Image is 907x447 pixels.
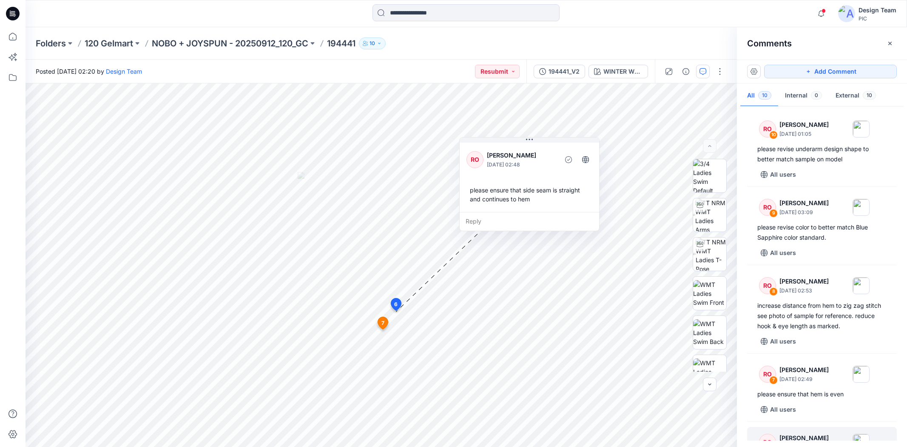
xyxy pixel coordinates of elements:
[757,168,799,181] button: All users
[859,15,896,22] div: PIC
[769,287,778,296] div: 8
[838,5,855,22] img: avatar
[85,37,133,49] a: 120 Gelmart
[859,5,896,15] div: Design Team
[693,280,726,307] img: WMT Ladies Swim Front
[695,198,726,232] img: TT NRM WMT Ladies Arms Down
[757,301,887,331] div: increase distance from hem to zig zag stitch see photo of sample for reference. reduce hook & eye...
[759,277,776,294] div: RO
[829,85,883,107] button: External
[466,182,592,207] div: please ensure that side seam is straight and continues to hem
[779,433,829,443] p: [PERSON_NAME]
[779,208,829,217] p: [DATE] 03:09
[759,366,776,383] div: RO
[757,222,887,243] div: please revise color to better match Blue Sapphire color standard.
[370,39,375,48] p: 10
[779,130,829,138] p: [DATE] 01:05
[764,65,897,78] button: Add Comment
[779,365,829,375] p: [PERSON_NAME]
[863,91,876,100] span: 10
[36,67,142,76] span: Posted [DATE] 02:20 by
[603,67,643,76] div: WINTER WHITE
[381,319,384,327] span: 7
[758,91,771,100] span: 10
[757,144,887,164] div: please revise underarm design shape to better match sample on model
[770,404,796,415] p: All users
[679,65,693,78] button: Details
[327,37,355,49] p: 194441
[693,358,726,385] img: WMT Ladies Swim Left
[693,319,726,346] img: WMT Ladies Swim Back
[696,238,726,271] img: TT NRM WMT Ladies T-Pose
[779,120,829,130] p: [PERSON_NAME]
[779,287,829,295] p: [DATE] 02:53
[693,159,726,192] img: 3/4 Ladies Swim Default
[106,68,142,75] a: Design Team
[740,85,778,107] button: All
[770,336,796,347] p: All users
[534,65,585,78] button: 194441_V2
[769,131,778,139] div: 10
[770,248,796,258] p: All users
[466,151,483,168] div: RO
[589,65,648,78] button: WINTER WHITE
[757,389,887,399] div: please ensure that hem is even
[779,375,829,384] p: [DATE] 02:49
[359,37,386,49] button: 10
[747,38,792,49] h2: Comments
[152,37,308,49] a: NOBO + JOYSPUN - 20250912_120_GC
[460,212,599,231] div: Reply
[759,120,776,138] div: RO
[394,301,398,308] span: 6
[811,91,822,100] span: 0
[757,403,799,416] button: All users
[778,85,829,107] button: Internal
[779,276,829,287] p: [PERSON_NAME]
[757,246,799,260] button: All users
[770,169,796,180] p: All users
[487,150,556,160] p: [PERSON_NAME]
[769,209,778,218] div: 9
[757,335,799,348] button: All users
[549,67,580,76] div: 194441_V2
[759,199,776,216] div: RO
[769,376,778,384] div: 7
[779,198,829,208] p: [PERSON_NAME]
[36,37,66,49] a: Folders
[487,160,556,169] p: [DATE] 02:48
